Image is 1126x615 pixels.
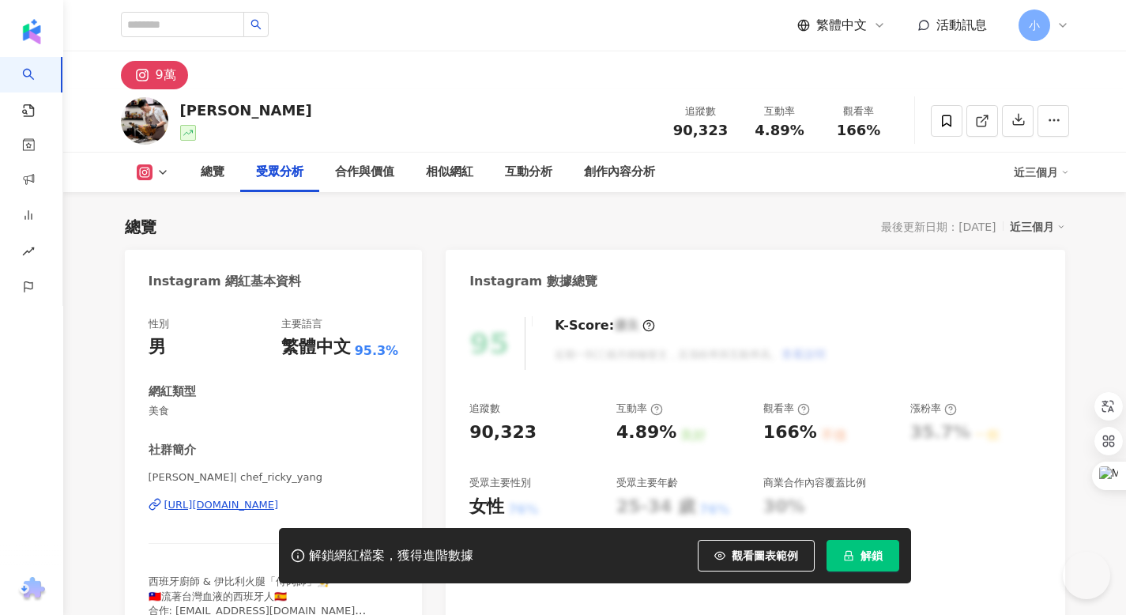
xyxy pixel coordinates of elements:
[125,216,156,238] div: 總覽
[505,163,552,182] div: 互動分析
[156,64,176,86] div: 9萬
[281,335,351,360] div: 繁體中文
[22,57,54,119] a: search
[469,476,531,490] div: 受眾主要性別
[936,17,987,32] span: 活動訊息
[164,498,279,512] div: [URL][DOMAIN_NAME]
[17,577,47,602] img: chrome extension
[843,550,854,561] span: lock
[827,540,899,572] button: 解鎖
[732,549,798,562] span: 觀看圖表範例
[673,122,728,138] span: 90,323
[616,402,663,416] div: 互動率
[671,104,731,119] div: 追蹤數
[816,17,867,34] span: 繁體中文
[763,402,810,416] div: 觀看率
[121,97,168,145] img: KOL Avatar
[335,163,394,182] div: 合作與價值
[22,236,35,271] span: rise
[149,273,302,290] div: Instagram 網紅基本資料
[426,163,473,182] div: 相似網紅
[469,273,597,290] div: Instagram 數據總覽
[180,100,312,120] div: [PERSON_NAME]
[763,476,866,490] div: 商業合作內容覆蓋比例
[1010,217,1065,237] div: 近三個月
[469,402,500,416] div: 追蹤數
[149,442,196,458] div: 社群簡介
[698,540,815,572] button: 觀看圖表範例
[469,495,504,519] div: 女性
[201,163,224,182] div: 總覽
[149,498,399,512] a: [URL][DOMAIN_NAME]
[1029,17,1040,34] span: 小
[309,548,473,564] div: 解鎖網紅檔案，獲得進階數據
[584,163,655,182] div: 創作內容分析
[469,421,537,445] div: 90,323
[149,335,166,360] div: 男
[149,383,196,400] div: 網紅類型
[837,123,881,138] span: 166%
[355,342,399,360] span: 95.3%
[121,61,188,89] button: 9萬
[149,317,169,331] div: 性別
[616,476,678,490] div: 受眾主要年齡
[19,19,44,44] img: logo icon
[910,402,957,416] div: 漲粉率
[861,549,883,562] span: 解鎖
[555,317,655,334] div: K-Score :
[256,163,303,182] div: 受眾分析
[149,404,399,418] span: 美食
[763,421,817,445] div: 166%
[881,221,996,233] div: 最後更新日期：[DATE]
[281,317,322,331] div: 主要語言
[616,421,676,445] div: 4.89%
[250,19,262,30] span: search
[750,104,810,119] div: 互動率
[149,470,399,485] span: [PERSON_NAME]| chef_ricky_yang
[755,123,804,138] span: 4.89%
[829,104,889,119] div: 觀看率
[1014,160,1069,185] div: 近三個月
